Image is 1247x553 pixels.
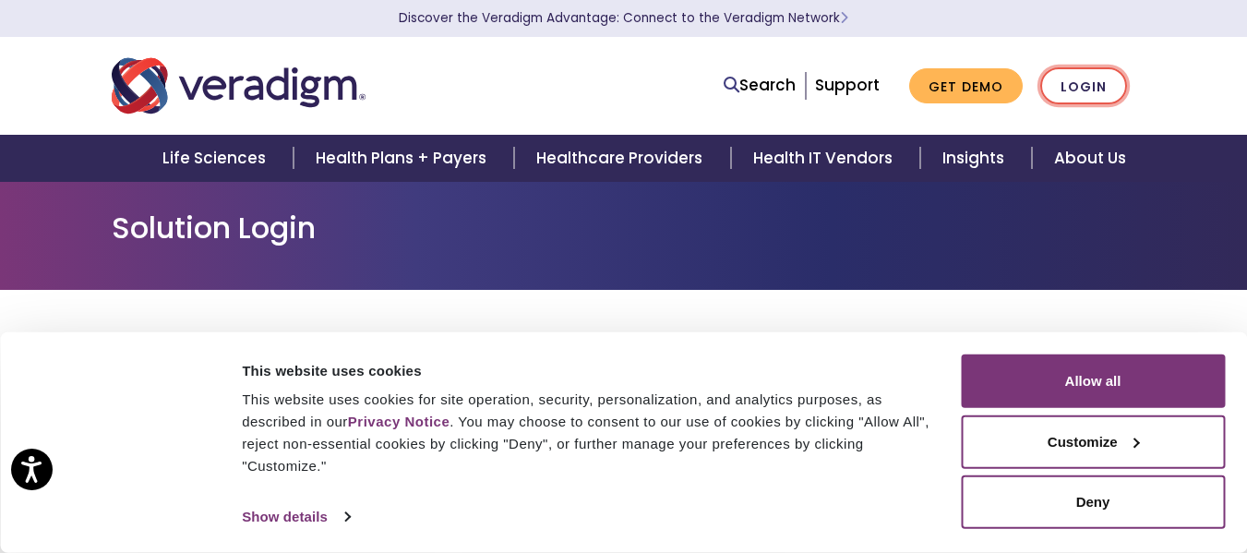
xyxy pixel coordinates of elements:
a: Privacy Notice [348,414,450,429]
button: Customize [961,415,1225,468]
a: Healthcare Providers [514,135,730,182]
a: Life Sciences [140,135,294,182]
span: Learn More [840,9,848,27]
a: Health Plans + Payers [294,135,514,182]
a: Login [1040,67,1127,105]
h1: Solution Login [112,210,1136,246]
a: Show details [242,503,349,531]
button: Allow all [961,355,1225,408]
a: Insights [920,135,1032,182]
a: Search [724,73,796,98]
a: Discover the Veradigm Advantage: Connect to the Veradigm NetworkLearn More [399,9,848,27]
a: Get Demo [909,68,1023,104]
a: About Us [1032,135,1148,182]
img: Veradigm logo [112,55,366,116]
div: This website uses cookies for site operation, security, personalization, and analytics purposes, ... [242,389,940,477]
a: Support [815,74,880,96]
button: Deny [961,475,1225,529]
a: Health IT Vendors [731,135,920,182]
div: This website uses cookies [242,359,940,381]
